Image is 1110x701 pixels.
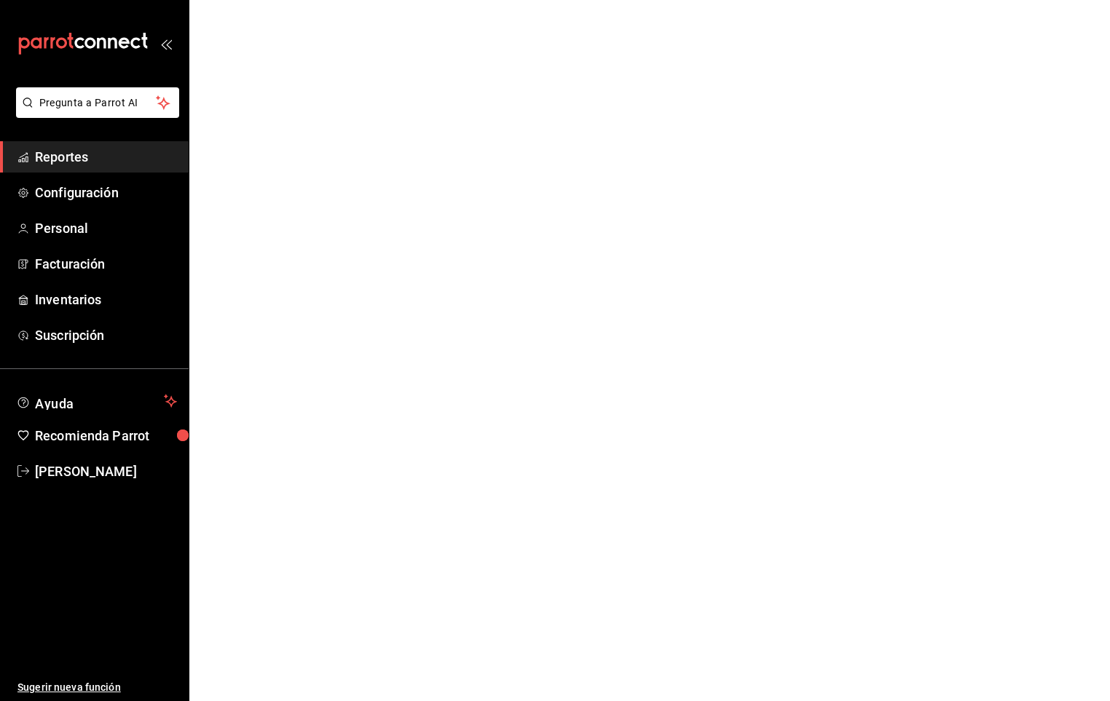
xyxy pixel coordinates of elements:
[35,290,177,309] span: Inventarios
[35,183,177,202] span: Configuración
[16,87,179,118] button: Pregunta a Parrot AI
[35,426,177,445] span: Recomienda Parrot
[160,38,172,49] button: open_drawer_menu
[35,392,158,410] span: Ayuda
[39,95,157,111] span: Pregunta a Parrot AI
[35,218,177,238] span: Personal
[10,106,179,121] a: Pregunta a Parrot AI
[35,254,177,274] span: Facturación
[35,147,177,167] span: Reportes
[17,680,177,695] span: Sugerir nueva función
[35,462,177,481] span: [PERSON_NAME]
[35,325,177,345] span: Suscripción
